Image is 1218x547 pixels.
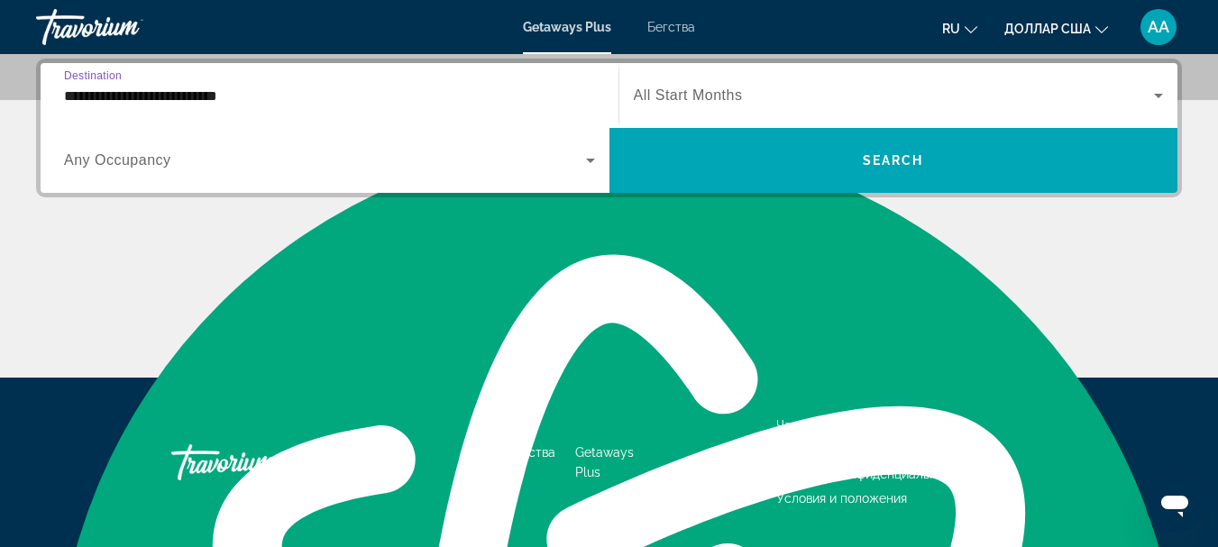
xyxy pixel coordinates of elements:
[36,4,216,50] a: Травориум
[64,152,171,168] span: Any Occupancy
[1146,475,1204,533] iframe: Кнопка запуска окна обмена сообщениями
[575,445,634,479] a: Getaways Plus
[1135,8,1182,46] button: Меню пользователя
[609,128,1178,193] button: Search
[508,445,555,460] a: Бегства
[1148,17,1169,36] font: АА
[776,442,825,457] a: Контакт
[942,15,977,41] button: Изменить язык
[776,418,943,433] a: Часто задаваемые вопросы
[776,467,965,481] a: политика конфиденциальности
[634,87,743,103] span: All Start Months
[523,20,611,34] a: Getaways Plus
[647,20,695,34] a: Бегства
[863,153,924,168] span: Search
[1004,22,1091,36] font: доллар США
[171,435,352,489] a: Травориум
[776,491,907,506] a: Условия и положения
[64,69,122,81] span: Destination
[1004,15,1108,41] button: Изменить валюту
[942,22,960,36] font: ru
[41,63,1177,193] div: Виджет поиска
